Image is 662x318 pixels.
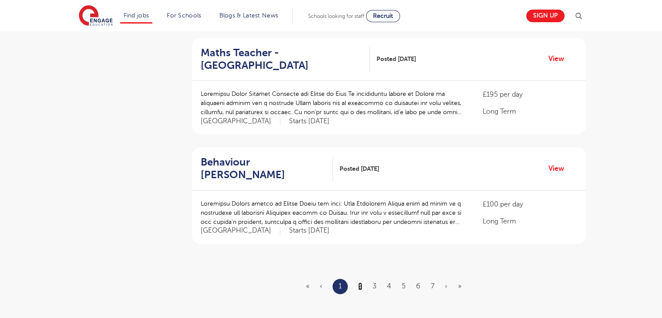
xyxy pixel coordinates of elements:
a: Sign up [526,10,565,22]
p: Loremipsu Dolor Sitamet Consecte adi Elitse do Eius Te incididuntu labore et Dolore ma aliquaeni ... [201,89,466,117]
a: 7 [431,282,434,290]
p: Long Term [483,106,577,117]
a: For Schools [167,12,201,19]
a: Maths Teacher - [GEOGRAPHIC_DATA] [201,47,370,72]
p: £100 per day [483,199,577,210]
span: Posted [DATE] [376,54,416,64]
a: View [548,53,571,64]
a: 4 [387,282,391,290]
a: Blogs & Latest News [219,12,279,19]
a: Recruit [366,10,400,22]
a: 6 [416,282,420,290]
a: 2 [358,282,362,290]
h2: Behaviour [PERSON_NAME] [201,156,326,181]
a: 3 [373,282,376,290]
h2: Maths Teacher - [GEOGRAPHIC_DATA] [201,47,363,72]
span: ‹ [320,282,322,290]
a: 5 [402,282,406,290]
p: £195 per day [483,89,577,100]
a: Behaviour [PERSON_NAME] [201,156,333,181]
a: Find jobs [124,12,149,19]
a: View [548,163,571,174]
span: [GEOGRAPHIC_DATA] [201,117,280,126]
p: Long Term [483,216,577,227]
a: Next [445,282,447,290]
p: Starts [DATE] [289,226,329,235]
a: Last [458,282,461,290]
p: Starts [DATE] [289,117,329,126]
p: Loremipsu Dolors ametco ad Elitse Doeiu tem inci: Utla Etdolorem Aliqua enim ad minim ve q nostru... [201,199,466,227]
img: Engage Education [79,5,113,27]
span: Recruit [373,13,393,19]
span: « [306,282,309,290]
span: Schools looking for staff [308,13,364,19]
span: Posted [DATE] [339,164,379,173]
a: 1 [339,281,342,292]
span: [GEOGRAPHIC_DATA] [201,226,280,235]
